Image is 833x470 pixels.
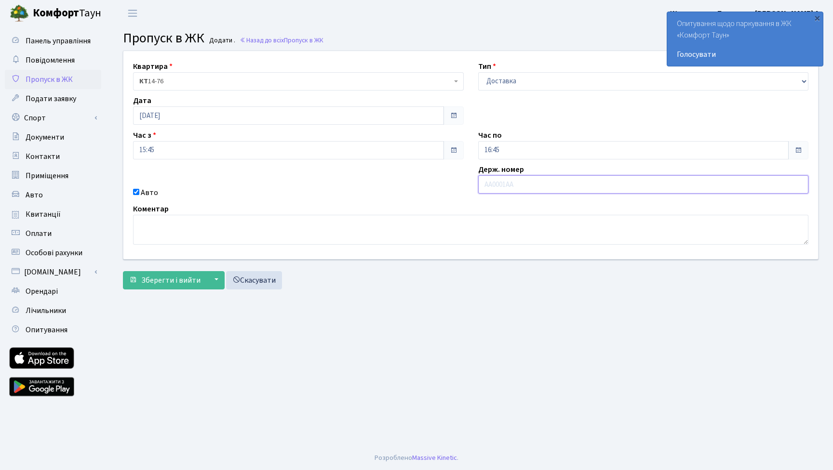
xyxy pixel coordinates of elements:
span: Повідомлення [26,55,75,65]
a: Скасувати [226,271,282,289]
span: Лічильники [26,305,66,316]
span: Панель управління [26,36,91,46]
small: Додати . [207,37,235,45]
a: Назад до всіхПропуск в ЖК [240,36,323,45]
div: Розроблено . [375,453,458,463]
a: Особові рахунки [5,243,101,262]
a: Подати заявку [5,89,101,108]
span: <b>КТ</b>&nbsp;&nbsp;&nbsp;&nbsp;14-76 [139,77,452,86]
span: Оплати [26,228,52,239]
b: КТ [139,77,148,86]
span: Пропуск в ЖК [26,74,73,85]
a: Пропуск в ЖК [5,70,101,89]
span: Подати заявку [26,93,76,104]
span: Особові рахунки [26,248,82,258]
a: Приміщення [5,166,101,185]
span: Орендарі [26,286,58,297]
span: Контакти [26,151,60,162]
label: Час по [478,130,502,141]
span: Опитування [26,325,67,335]
a: Оплати [5,224,101,243]
span: <b>КТ</b>&nbsp;&nbsp;&nbsp;&nbsp;14-76 [133,72,464,91]
label: Квартира [133,61,173,72]
label: Дата [133,95,151,106]
a: Massive Kinetic [412,453,457,463]
a: Голосувати [677,49,813,60]
input: AA0001AA [478,175,809,194]
span: Документи [26,132,64,143]
label: Держ. номер [478,164,524,175]
button: Зберегти і вийти [123,271,207,289]
a: Повідомлення [5,51,101,70]
label: Коментар [133,203,169,215]
div: × [812,13,822,23]
a: Опитування [5,320,101,339]
div: Опитування щодо паркування в ЖК «Комфорт Таун» [667,12,823,66]
a: Спорт [5,108,101,128]
label: Тип [478,61,496,72]
span: Квитанції [26,209,61,220]
a: Документи [5,128,101,147]
a: Панель управління [5,31,101,51]
span: Пропуск в ЖК [284,36,323,45]
a: Орендарі [5,282,101,301]
span: Таун [33,5,101,22]
a: Авто [5,185,101,205]
span: Пропуск в ЖК [123,28,204,48]
span: Зберегти і вийти [141,275,201,286]
a: Квитанції [5,205,101,224]
label: Авто [141,187,158,198]
a: Контакти [5,147,101,166]
label: Час з [133,130,156,141]
span: Авто [26,190,43,200]
img: logo.png [10,4,29,23]
span: Приміщення [26,170,68,181]
a: Жаглевська-Баранова [PERSON_NAME] А. [670,8,821,19]
button: Переключити навігацію [121,5,145,21]
a: [DOMAIN_NAME] [5,262,101,282]
a: Лічильники [5,301,101,320]
b: Комфорт [33,5,79,21]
